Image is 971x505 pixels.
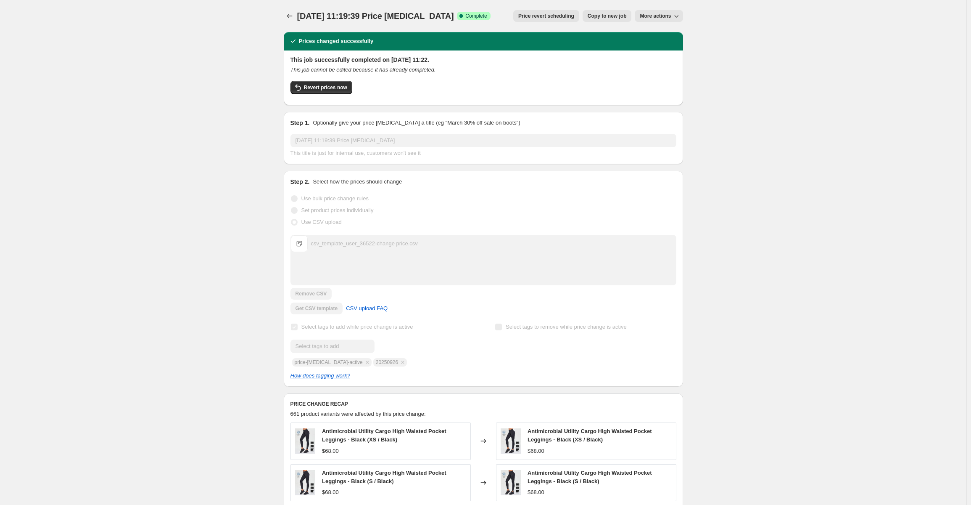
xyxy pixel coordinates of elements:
h2: This job successfully completed on [DATE] 11:22. [290,56,676,64]
span: Antimicrobial Utility Cargo High Waisted Pocket Leggings - Black (XS / Black) [528,428,652,443]
span: $68.00 [528,448,544,454]
span: This title is just for internal use, customers won't see it [290,150,421,156]
span: Set product prices individually [301,207,374,213]
button: Price revert scheduling [513,10,579,22]
span: Select tags to remove while price change is active [506,324,627,330]
span: 661 product variants were affected by this price change: [290,411,426,417]
button: Revert prices now [290,81,352,94]
button: More actions [635,10,683,22]
span: Antimicrobial Utility Cargo High Waisted Pocket Leggings - Black (S / Black) [528,470,652,484]
input: 30% off holiday sale [290,134,676,147]
span: $68.00 [528,489,544,495]
button: Price change jobs [284,10,296,22]
span: Antimicrobial Utility Cargo High Waisted Pocket Leggings - Black (XS / Black) [322,428,446,443]
span: Use bulk price change rules [301,195,369,202]
span: [DATE] 11:19:39 Price [MEDICAL_DATA] [297,11,454,21]
span: Price revert scheduling [518,13,574,19]
span: $68.00 [322,448,339,454]
span: $68.00 [322,489,339,495]
span: Antimicrobial Utility Cargo High Waisted Pocket Leggings - Black (S / Black) [322,470,446,484]
img: 01_8daa6396-82b2-4487-bc5b-9a2e8f8ed4a0_80x.jpg [501,428,521,454]
a: CSV upload FAQ [341,302,393,315]
h6: PRICE CHANGE RECAP [290,401,676,407]
span: Select tags to add while price change is active [301,324,413,330]
span: CSV upload FAQ [346,304,388,313]
img: 01_8daa6396-82b2-4487-bc5b-9a2e8f8ed4a0_80x.jpg [295,470,315,495]
span: Use CSV upload [301,219,342,225]
a: How does tagging work? [290,372,350,379]
p: Select how the prices should change [313,178,402,186]
img: 01_8daa6396-82b2-4487-bc5b-9a2e8f8ed4a0_80x.jpg [295,428,315,454]
h2: Prices changed successfully [299,37,374,45]
h2: Step 2. [290,178,310,186]
i: This job cannot be edited because it has already completed. [290,66,436,73]
span: Copy to new job [588,13,627,19]
span: More actions [640,13,671,19]
p: Optionally give your price [MEDICAL_DATA] a title (eg "March 30% off sale on boots") [313,119,520,127]
h2: Step 1. [290,119,310,127]
button: Copy to new job [583,10,632,22]
div: csv_template_user_36522-change price.csv [311,239,418,248]
input: Select tags to add [290,340,375,353]
img: 01_8daa6396-82b2-4487-bc5b-9a2e8f8ed4a0_80x.jpg [501,470,521,495]
span: Revert prices now [304,84,347,91]
span: Complete [465,13,487,19]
